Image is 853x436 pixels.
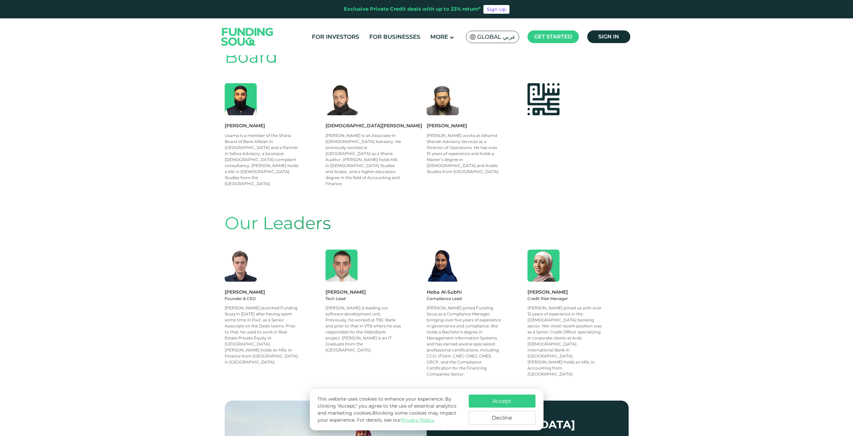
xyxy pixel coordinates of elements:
span: Get started [534,33,572,40]
a: Sign Up [483,5,509,14]
div: [PERSON_NAME] is leading our software development unit. Previously, he worked at TBC Bank and pri... [326,305,401,353]
div: Founder & CEO [225,296,326,302]
p: Usama is a member of the Sharia Board of Bank Alfalah in [GEOGRAPHIC_DATA] and a Partner in Safwa... [225,133,300,187]
div: [PERSON_NAME] joined Funding Souq as a Compliance Manager, bringing over five years of experience... [427,305,502,377]
img: Member Image [527,83,560,115]
div: [PERSON_NAME] launched Funding Souq in [DATE] after having spent some time in PwC as a Senior Ass... [225,305,300,365]
img: Member Image [225,83,257,115]
a: Privacy Policy [401,417,434,423]
img: Member Image [326,83,358,115]
div: [PERSON_NAME] [527,288,629,296]
div: Compliance Lead [427,296,528,302]
img: Member Image [427,250,459,282]
span: Global عربي [477,33,515,41]
p: [PERSON_NAME] is an Associate in [DEMOGRAPHIC_DATA] Advisory. He previously worked at [GEOGRAPHIC... [326,133,401,187]
span: Blocking some cookies may impact your experience. [317,410,456,423]
button: Accept [469,395,536,408]
p: [PERSON_NAME] works at Alhamd Shariah Advisory Services as a Director of Operations. He has over ... [427,133,502,175]
button: Decline [469,411,536,425]
img: Member Image [326,250,358,282]
span: For details, see our . [357,417,435,423]
div: Heba Al-Subhi [427,288,528,296]
span: Our Leaders [225,212,331,234]
img: Logo [215,20,280,54]
div: [PERSON_NAME] [225,122,326,129]
a: For Investors [310,31,361,42]
img: Member Image [527,250,560,282]
div: Credit Risk Manager [527,296,629,302]
p: This website uses cookies to enhance your experience. By clicking "Accept," you agree to the use ... [317,396,462,424]
div: Tech Lead [326,296,427,302]
div: [DEMOGRAPHIC_DATA][PERSON_NAME] [326,122,427,129]
img: SA Flag [470,34,476,40]
span: Sign in [598,33,619,40]
a: Sign in [587,30,630,43]
div: [PERSON_NAME] joined us with over 12 years of experience in the [DEMOGRAPHIC_DATA] banking sector... [527,305,603,377]
div: [PERSON_NAME] [225,288,326,296]
div: [PERSON_NAME] [326,288,427,296]
div: Exclusive Private Credit deals with up to 23% return* [344,5,481,13]
div: [PERSON_NAME] [427,122,528,129]
img: Member Image [225,250,257,282]
span: More [430,33,448,40]
a: For Businesses [368,31,422,42]
img: Member Image [427,83,459,115]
